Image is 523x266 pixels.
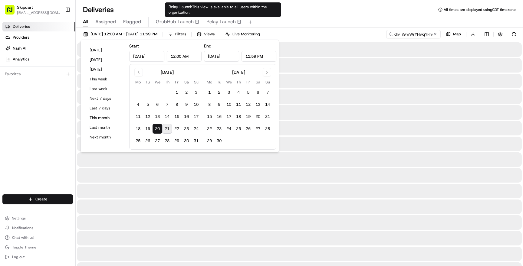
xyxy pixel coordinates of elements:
th: Sunday [191,79,201,85]
a: Deliveries [2,22,75,31]
span: Nash AI [13,46,26,51]
span: Assigned [95,18,116,25]
button: 7 [263,88,272,97]
span: [DATE] 12:00 AM - [DATE] 11:59 PM [90,31,157,37]
button: 6 [153,100,162,109]
button: Views [194,30,217,38]
button: 2 [182,88,191,97]
label: End [204,43,211,49]
span: Flagged [123,18,141,25]
button: [DATE] [87,65,123,74]
button: Log out [2,253,73,261]
button: 17 [191,112,201,122]
button: Notifications [2,224,73,232]
th: Wednesday [153,79,162,85]
button: 20 [253,112,263,122]
button: 27 [253,124,263,134]
button: 10 [191,100,201,109]
button: Map [443,30,464,38]
button: 9 [214,100,224,109]
a: Nash AI [2,44,75,53]
input: Date [204,51,239,62]
button: 9 [182,100,191,109]
span: Toggle Theme [12,245,36,250]
th: Friday [243,79,253,85]
button: 2 [214,88,224,97]
button: 21 [162,124,172,134]
a: Powered byPylon [43,102,73,107]
button: 11 [234,100,243,109]
th: Monday [133,79,143,85]
button: 14 [263,100,272,109]
th: Saturday [253,79,263,85]
button: 23 [182,124,191,134]
button: 12 [143,112,153,122]
button: Go to next month [263,68,271,76]
span: Knowledge Base [12,88,46,94]
button: 23 [214,124,224,134]
button: 25 [133,136,143,146]
button: 19 [243,112,253,122]
button: 22 [172,124,182,134]
span: Log out [12,255,25,259]
a: Providers [2,33,75,42]
span: Create [35,196,47,202]
button: 21 [263,112,272,122]
th: Friday [172,79,182,85]
button: 7 [162,100,172,109]
th: Thursday [234,79,243,85]
span: Live Monitoring [232,31,260,37]
button: Last week [87,85,123,93]
button: 26 [243,124,253,134]
span: Chat with us! [12,235,34,240]
span: Filters [175,31,186,37]
label: Start [129,43,139,49]
th: Tuesday [214,79,224,85]
input: Date [129,51,164,62]
button: 1 [205,88,214,97]
button: Toggle Theme [2,243,73,251]
span: Pylon [60,102,73,107]
button: 8 [172,100,182,109]
button: This week [87,75,123,83]
button: 28 [162,136,172,146]
span: Providers [13,35,29,40]
button: 18 [234,112,243,122]
span: GrubHub Launch [156,18,194,25]
input: Clear [16,39,100,45]
button: [DATE] [87,56,123,64]
button: 29 [172,136,182,146]
button: Last month [87,123,123,132]
button: 13 [253,100,263,109]
th: Monday [205,79,214,85]
button: 11 [133,112,143,122]
th: Tuesday [143,79,153,85]
button: 29 [205,136,214,146]
button: 8 [205,100,214,109]
th: Thursday [162,79,172,85]
th: Sunday [263,79,272,85]
span: Relay Launch [206,18,236,25]
img: Nash [6,6,18,18]
span: Skipcart [17,4,33,10]
button: 5 [243,88,253,97]
h1: Deliveries [83,5,114,15]
div: [DATE] [232,69,245,75]
img: 1736555255976-a54dd68f-1ca7-489b-9aae-adbdc363a1c4 [6,58,17,69]
button: 13 [153,112,162,122]
button: 31 [191,136,201,146]
button: Next 7 days [87,94,123,103]
button: 15 [172,112,182,122]
button: 30 [182,136,191,146]
span: Notifications [12,225,33,230]
button: [DATE] [87,46,123,54]
button: 16 [182,112,191,122]
button: 3 [224,88,234,97]
button: 30 [214,136,224,146]
span: API Documentation [57,88,97,94]
span: Views [204,31,215,37]
button: 26 [143,136,153,146]
button: 14 [162,112,172,122]
button: [EMAIL_ADDRESS][DOMAIN_NAME] [17,10,60,15]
